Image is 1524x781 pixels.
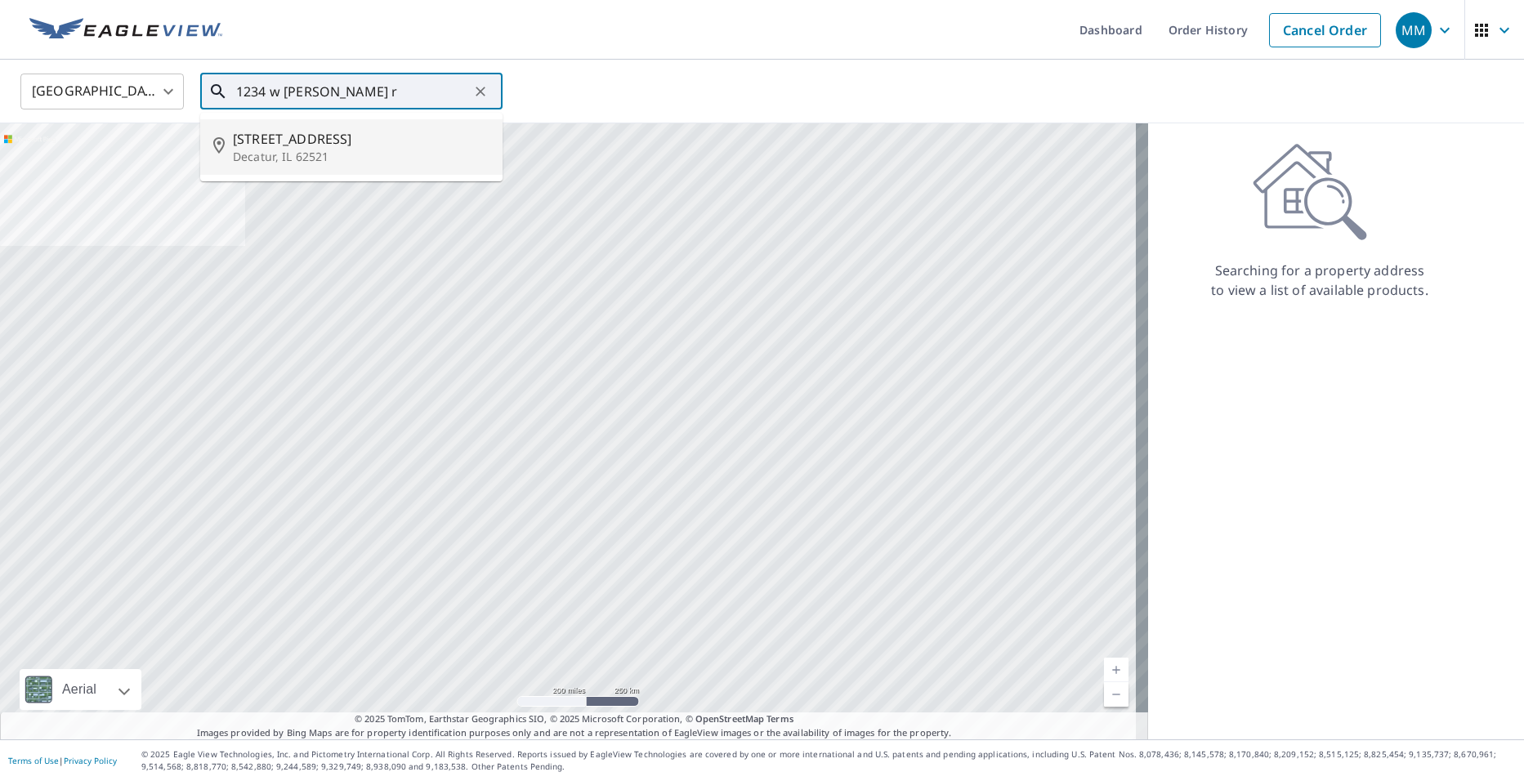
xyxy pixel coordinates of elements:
input: Search by address or latitude-longitude [236,69,469,114]
div: MM [1396,12,1432,48]
a: Terms of Use [8,755,59,766]
span: © 2025 TomTom, Earthstar Geographics SIO, © 2025 Microsoft Corporation, © [355,712,793,726]
span: [STREET_ADDRESS] [233,129,489,149]
img: EV Logo [29,18,222,42]
p: Decatur, IL 62521 [233,149,489,165]
a: Current Level 5, Zoom Out [1104,682,1128,707]
p: | [8,756,117,765]
a: Privacy Policy [64,755,117,766]
p: Searching for a property address to view a list of available products. [1210,261,1429,300]
p: © 2025 Eagle View Technologies, Inc. and Pictometry International Corp. All Rights Reserved. Repo... [141,748,1516,773]
button: Clear [469,80,492,103]
div: [GEOGRAPHIC_DATA] [20,69,184,114]
div: Aerial [20,669,141,710]
a: OpenStreetMap [695,712,764,725]
a: Terms [766,712,793,725]
a: Cancel Order [1269,13,1381,47]
div: Aerial [57,669,101,710]
a: Current Level 5, Zoom In [1104,658,1128,682]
